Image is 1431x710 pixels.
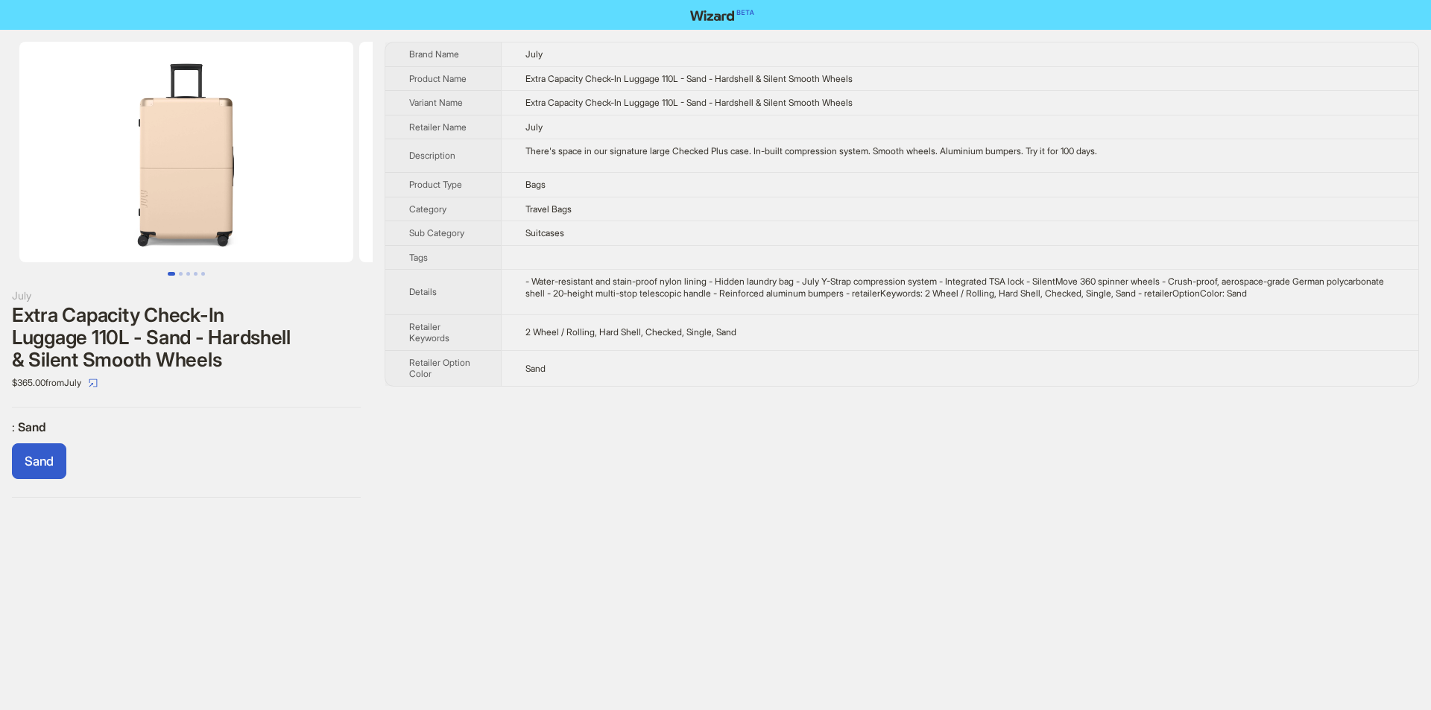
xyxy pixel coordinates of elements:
span: July [525,121,543,133]
div: Extra Capacity Check-In Luggage 110L - Sand - Hardshell & Silent Smooth Wheels [12,304,361,371]
span: Category [409,203,446,215]
button: Go to slide 2 [179,272,183,276]
span: Product Name [409,73,467,84]
span: Sand [525,363,546,374]
button: Go to slide 3 [186,272,190,276]
span: 2 Wheel / Rolling, Hard Shell, Checked, Single, Sand [525,326,736,337]
span: Retailer Keywords [409,321,449,344]
span: Bags [525,179,546,190]
button: Go to slide 4 [194,272,198,276]
span: select [89,378,98,387]
span: : [12,419,18,434]
button: Go to slide 1 [168,272,175,276]
button: Go to slide 5 [201,272,205,276]
span: Travel Bags [525,203,572,215]
div: July [12,288,361,304]
span: July [525,48,543,60]
span: Sub Category [409,227,464,238]
img: Extra Capacity Check-In Luggage 110L - Sand - Hardshell & Silent Smooth Wheels Extra Capacity Che... [359,42,693,262]
div: - Water-resistant and stain-proof nylon lining - Hidden laundry bag - July Y-Strap compression sy... [525,276,1394,299]
span: Tags [409,252,428,263]
div: There's space in our signature large Checked Plus case. In-built compression system. Smooth wheel... [525,145,1394,157]
img: Extra Capacity Check-In Luggage 110L - Sand - Hardshell & Silent Smooth Wheels Extra Capacity Che... [19,42,353,262]
span: Retailer Option Color [409,357,470,380]
span: Product Type [409,179,462,190]
span: Variant Name [409,97,463,108]
label: available [12,443,66,479]
div: $365.00 from July [12,371,361,395]
span: Sand [25,454,54,469]
span: Extra Capacity Check-In Luggage 110L - Sand - Hardshell & Silent Smooth Wheels [525,97,853,108]
span: Sand [18,419,46,434]
span: Extra Capacity Check-In Luggage 110L - Sand - Hardshell & Silent Smooth Wheels [525,73,853,84]
span: Brand Name [409,48,459,60]
span: Description [409,150,455,161]
span: Details [409,286,437,297]
span: Suitcases [525,227,564,238]
span: Retailer Name [409,121,467,133]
